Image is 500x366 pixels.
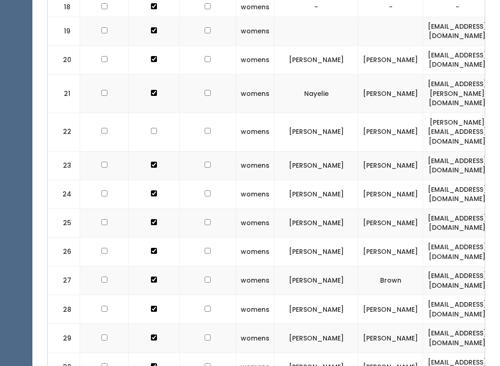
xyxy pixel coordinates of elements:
td: [EMAIL_ADDRESS][DOMAIN_NAME] [423,180,492,208]
td: womens [236,113,275,151]
td: [PERSON_NAME] [275,208,358,237]
td: 20 [48,45,80,74]
td: [PERSON_NAME][EMAIL_ADDRESS][DOMAIN_NAME] [423,113,492,151]
td: [PERSON_NAME] [358,324,423,353]
td: [PERSON_NAME] [358,75,423,113]
td: womens [236,208,275,237]
td: womens [236,17,275,45]
td: 27 [48,266,80,295]
td: womens [236,151,275,180]
td: [PERSON_NAME] [358,113,423,151]
td: [EMAIL_ADDRESS][DOMAIN_NAME] [423,208,492,237]
td: womens [236,295,275,324]
td: [PERSON_NAME] [275,237,358,266]
td: [PERSON_NAME] [275,324,358,353]
td: womens [236,180,275,208]
td: [PERSON_NAME] [358,237,423,266]
td: 22 [48,113,80,151]
td: womens [236,266,275,295]
td: 28 [48,295,80,324]
td: Nayelie [275,75,358,113]
td: [EMAIL_ADDRESS][DOMAIN_NAME] [423,295,492,324]
td: [EMAIL_ADDRESS][PERSON_NAME][DOMAIN_NAME] [423,75,492,113]
td: [PERSON_NAME] [275,113,358,151]
td: [EMAIL_ADDRESS][DOMAIN_NAME] [423,45,492,74]
td: [PERSON_NAME] [358,45,423,74]
td: [EMAIL_ADDRESS][DOMAIN_NAME] [423,17,492,45]
td: 21 [48,75,80,113]
td: 23 [48,151,80,180]
td: Brown [358,266,423,295]
td: 29 [48,324,80,353]
td: 26 [48,237,80,266]
td: [EMAIL_ADDRESS][DOMAIN_NAME] [423,151,492,180]
td: womens [236,75,275,113]
td: [PERSON_NAME] [275,45,358,74]
td: [PERSON_NAME] [275,266,358,295]
td: [PERSON_NAME] [358,295,423,324]
td: [EMAIL_ADDRESS][DOMAIN_NAME] [423,266,492,295]
td: [PERSON_NAME] [358,151,423,180]
td: [EMAIL_ADDRESS][DOMAIN_NAME] [423,237,492,266]
td: [PERSON_NAME] [358,208,423,237]
td: [EMAIL_ADDRESS][DOMAIN_NAME] [423,324,492,353]
td: womens [236,237,275,266]
td: womens [236,324,275,353]
td: [PERSON_NAME] [275,151,358,180]
td: [PERSON_NAME] [275,180,358,208]
td: [PERSON_NAME] [358,180,423,208]
td: [PERSON_NAME] [275,295,358,324]
td: 25 [48,208,80,237]
td: womens [236,45,275,74]
td: 19 [48,17,80,45]
td: 24 [48,180,80,208]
